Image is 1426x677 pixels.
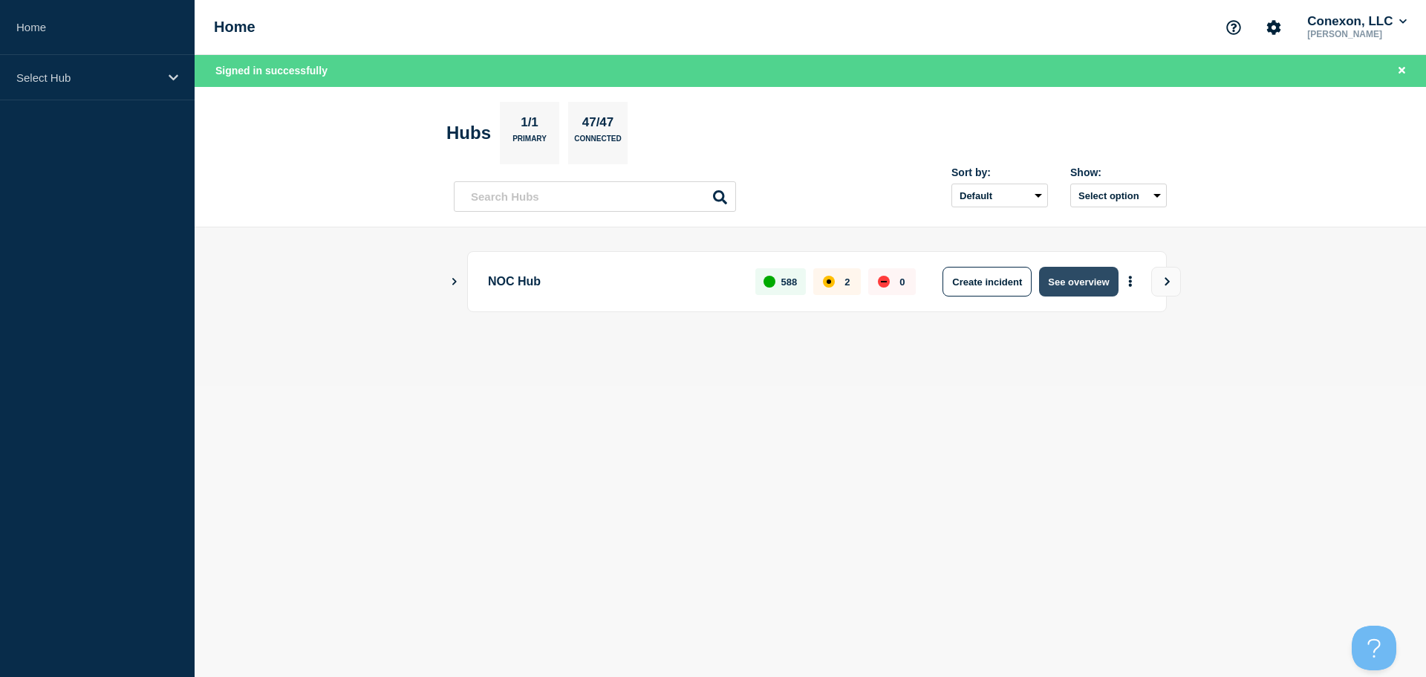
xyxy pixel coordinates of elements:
[16,71,159,84] p: Select Hub
[214,19,255,36] h1: Home
[512,135,547,150] p: Primary
[764,276,775,288] div: up
[823,276,835,288] div: affected
[951,184,1048,207] select: Sort by
[1393,62,1411,80] button: Close banner
[1039,267,1118,297] button: See overview
[951,166,1048,178] div: Sort by:
[576,115,619,135] p: 47/47
[942,267,1032,297] button: Create incident
[844,276,850,288] p: 2
[454,181,736,212] input: Search Hubs
[1218,12,1249,43] button: Support
[1304,14,1410,29] button: Conexon, LLC
[446,123,491,143] h2: Hubs
[781,276,798,288] p: 588
[878,276,890,288] div: down
[574,135,621,150] p: Connected
[515,115,544,135] p: 1/1
[1151,267,1181,297] button: View
[1070,166,1167,178] div: Show:
[1258,12,1289,43] button: Account settings
[1070,184,1167,207] button: Select option
[1304,29,1410,39] p: [PERSON_NAME]
[488,267,738,297] p: NOC Hub
[1352,626,1396,670] iframe: Help Scout Beacon - Open
[215,65,328,77] span: Signed in successfully
[899,276,905,288] p: 0
[1121,268,1140,296] button: More actions
[451,276,458,288] button: Show Connected Hubs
